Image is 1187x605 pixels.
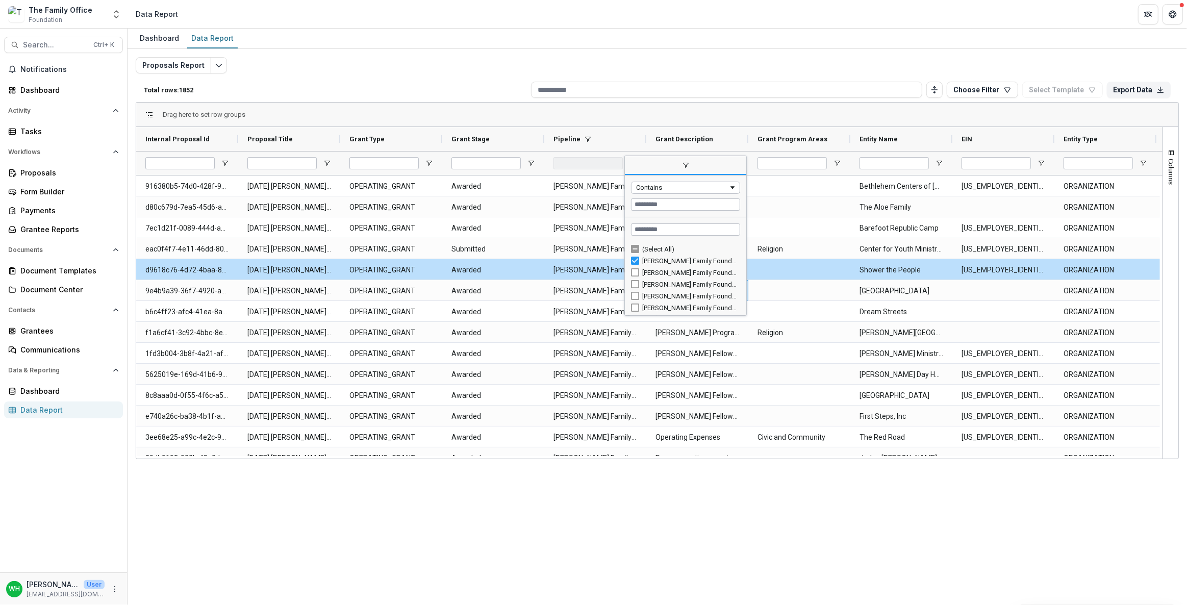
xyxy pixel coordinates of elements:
span: Awarded [451,260,535,281]
a: Dashboard [4,82,123,98]
span: d80c679d-7ea5-45d6-a452-646c61b14fd5 [145,197,229,218]
span: Awarded [451,448,535,469]
button: Open Filter Menu [1037,159,1045,167]
div: Communications [20,344,115,355]
a: Document Templates [4,262,123,279]
span: Awarded [451,218,535,239]
div: [PERSON_NAME] Family Foundation [US_STATE] [642,292,737,300]
span: OPERATING_GRANT [349,301,433,322]
span: Awarded [451,322,535,343]
span: OPERATING_GRANT [349,239,433,260]
button: Get Help [1163,4,1183,24]
span: ORGANIZATION [1064,364,1147,385]
nav: breadcrumb [132,7,182,21]
p: User [84,580,105,589]
span: [PERSON_NAME] Fellows 2025 [655,343,739,364]
span: OPERATING_GRANT [349,218,433,239]
button: Open Activity [4,103,123,119]
span: [PERSON_NAME] Family Foundation [553,281,637,301]
span: [PERSON_NAME] Family Foundation [553,343,637,364]
button: Open Workflows [4,144,123,160]
span: Center for Youth Ministry Training [860,239,943,260]
span: [US_EMPLOYER_IDENTIFICATION_NUMBER] [962,176,1045,197]
span: ORGANIZATION [1064,343,1147,364]
div: The Family Office [29,5,92,15]
span: ORGANIZATION [1064,322,1147,343]
button: Proposals Report [136,57,211,73]
span: Grant Description [655,135,713,143]
button: Choose Filter [947,82,1018,98]
button: Open Data & Reporting [4,362,123,379]
span: OPERATING_GRANT [349,176,433,197]
span: [PERSON_NAME] Fellows [DATE]-[DATE] [655,385,739,406]
span: [US_EMPLOYER_IDENTIFICATION_NUMBER] [962,427,1045,448]
div: Column Menu [624,156,747,316]
span: [PERSON_NAME] Family Foundation [553,218,637,239]
span: ORGANIZATION [1064,385,1147,406]
span: OPERATING_GRANT [349,385,433,406]
input: Grant Program Areas Filter Input [757,157,827,169]
span: Grant Stage [451,135,490,143]
span: [DATE] [PERSON_NAME] Family Foundation The [GEOGRAPHIC_DATA] [247,427,331,448]
span: [PERSON_NAME] Day Home for Children [860,364,943,385]
div: Filter List [625,243,746,337]
span: OPERATING_GRANT [349,322,433,343]
span: [DATE] [PERSON_NAME] Family Foundation Shower the People [247,260,331,281]
input: Entity Type Filter Input [1064,157,1133,169]
button: Notifications [4,61,123,78]
span: Drag here to set row groups [163,111,245,118]
button: Open Filter Menu [1139,159,1147,167]
span: ORGANIZATION [1064,218,1147,239]
button: Open Filter Menu [935,159,943,167]
button: Search... [4,37,123,53]
span: OPERATING_GRANT [349,427,433,448]
a: Payments [4,202,123,219]
span: [DATE] [PERSON_NAME] Family Foundation [PERSON_NAME] Day Home for Children [247,364,331,385]
span: ORGANIZATION [1064,406,1147,427]
span: EIN [962,135,972,143]
a: Tasks [4,123,123,140]
span: Awarded [451,197,535,218]
a: Proposals [4,164,123,181]
span: Columns [1168,159,1175,185]
div: Dashboard [20,85,115,95]
input: EIN Filter Input [962,157,1031,169]
span: Proposal Title [247,135,293,143]
a: Dashboard [136,29,183,48]
div: Data Report [187,31,238,45]
button: Open Documents [4,242,123,258]
span: Notifications [20,65,119,74]
span: ORGANIZATION [1064,197,1147,218]
div: Form Builder [20,186,115,197]
a: Grantees [4,322,123,339]
span: The Red Road [860,427,943,448]
p: [PERSON_NAME] [27,579,80,590]
span: [DATE] [PERSON_NAME] Family Foundation Bethlehem Centers of [GEOGRAPHIC_DATA] [247,176,331,197]
span: 916380b5-74d0-428f-905f-3d11331a501d [145,176,229,197]
span: [DATE] [PERSON_NAME] Family Foundation The Aloe Family [247,197,331,218]
span: OPERATING_GRANT [349,343,433,364]
div: Dashboard [20,386,115,396]
span: Shower the People [860,260,943,281]
span: ORGANIZATION [1064,448,1147,469]
span: [PERSON_NAME] Fellows 2025 [655,364,739,385]
input: Internal Proposal Id Filter Input [145,157,215,169]
span: [DATE] [PERSON_NAME] Family Foundation [GEOGRAPHIC_DATA] [247,281,331,301]
span: [DATE] [PERSON_NAME] Family Foundation Dream Streets [247,301,331,322]
span: Grant Type [349,135,385,143]
span: [US_EMPLOYER_IDENTIFICATION_NUMBER] [962,218,1045,239]
span: [DATE] [PERSON_NAME] Family Foundation Center for Youth Ministry Training [247,239,331,260]
span: Religion [757,322,841,343]
button: Toggle auto height [926,82,943,98]
div: (Select All) [642,245,737,253]
img: The Family Office [8,6,24,22]
input: Grant Stage Filter Input [451,157,521,169]
a: Document Center [4,281,123,298]
span: Bethlehem Centers of [GEOGRAPHIC_DATA] [860,176,943,197]
input: Grant Type Filter Input [349,157,419,169]
span: OPERATING_GRANT [349,448,433,469]
span: 8c8aaa0d-0f55-4f6c-a5fd-d7740179aabc [145,385,229,406]
div: Grantee Reports [20,224,115,235]
div: Filtering operator [631,182,740,194]
span: [DATE] [PERSON_NAME] Family Foundation First Steps, Inc [247,406,331,427]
